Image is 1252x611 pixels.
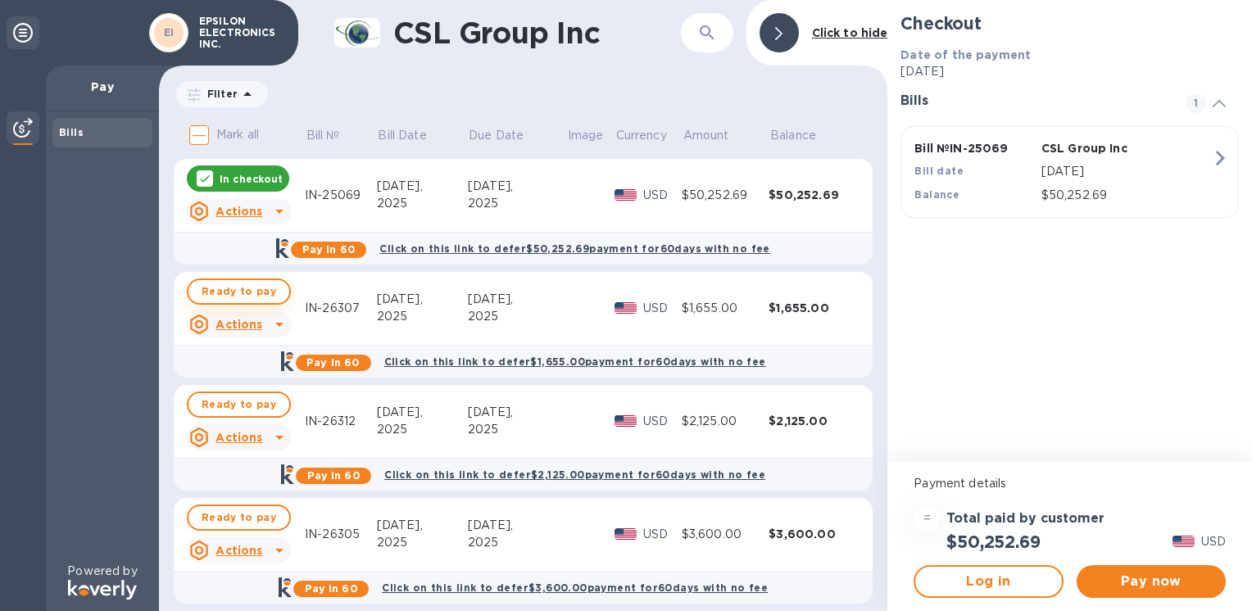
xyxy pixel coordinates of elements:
div: $50,252.69 [769,187,856,203]
span: Ready to pay [202,395,276,414]
p: [DATE] [900,63,1239,80]
div: [DATE], [377,517,468,534]
div: IN-26307 [305,300,377,317]
div: [DATE], [468,517,567,534]
b: Bill date [914,165,964,177]
div: IN-25069 [305,187,377,204]
h2: $50,252.69 [946,532,1040,552]
div: 2025 [468,308,567,325]
p: Currency [616,127,667,144]
button: Ready to pay [187,278,291,305]
p: EPSILON ELECTRONICS INC. [199,16,281,50]
p: Balance [770,127,816,144]
div: 2025 [468,195,567,212]
span: Log in [928,572,1048,591]
button: Log in [914,565,1063,598]
b: Click on this link to defer $1,655.00 payment for 60 days with no fee [384,355,766,368]
div: $2,125.00 [769,413,856,429]
div: = [914,505,940,532]
img: Logo [68,580,137,600]
p: Image [568,127,604,144]
p: Mark all [216,126,259,143]
b: Bills [59,126,84,138]
div: $50,252.69 [682,187,769,204]
b: Click on this link to defer $3,600.00 payment for 60 days with no fee [382,582,768,594]
span: 1 [1186,93,1206,113]
u: Actions [215,205,262,218]
h3: Total paid by customer [946,511,1105,527]
b: Date of the payment [900,48,1031,61]
b: Pay in 60 [307,469,361,482]
b: Click to hide [812,26,888,39]
span: Due Date [469,127,545,144]
span: Pay now [1090,572,1213,591]
div: 2025 [377,534,468,551]
div: $2,125.00 [682,413,769,430]
p: Payment details [914,475,1226,492]
div: [DATE], [468,404,567,421]
div: [DATE], [468,178,567,195]
u: Actions [215,431,262,444]
p: Amount [683,127,729,144]
h2: Checkout [900,13,1239,34]
p: [DATE] [1041,163,1212,180]
div: 2025 [377,195,468,212]
b: EI [164,26,175,38]
p: In checkout [220,172,283,186]
u: Actions [215,544,262,557]
p: Pay [59,79,146,95]
img: USD [1173,536,1195,547]
div: IN-26305 [305,526,377,543]
span: Bill № [306,127,361,144]
u: Actions [215,318,262,331]
b: Balance [914,188,959,201]
div: [DATE], [377,178,468,195]
p: Powered by [67,563,137,580]
p: USD [643,300,682,317]
div: IN-26312 [305,413,377,430]
button: Ready to pay [187,391,291,418]
h3: Bills [900,93,1167,109]
b: Click on this link to defer $50,252.69 payment for 60 days with no fee [379,242,769,255]
div: 2025 [468,534,567,551]
div: 2025 [377,308,468,325]
p: Bill № IN-25069 [914,140,1034,156]
p: USD [643,187,682,204]
p: Bill Date [378,127,426,144]
span: Ready to pay [202,508,276,527]
button: Ready to pay [187,505,291,531]
p: Bill № [306,127,340,144]
p: Filter [201,87,238,101]
img: USD [615,528,637,540]
h1: CSL Group Inc [393,16,681,50]
button: Bill №IN-25069CSL Group IncBill date[DATE]Balance$50,252.69 [900,126,1239,218]
span: Ready to pay [202,282,276,301]
p: CSL Group Inc [1041,140,1161,156]
img: USD [615,415,637,427]
b: Pay in 60 [302,243,356,256]
button: Pay now [1077,565,1226,598]
img: USD [615,189,637,201]
div: [DATE], [377,404,468,421]
div: $1,655.00 [769,300,856,316]
span: Bill Date [378,127,447,144]
div: [DATE], [468,291,567,308]
p: USD [1201,533,1226,550]
p: Due Date [469,127,524,144]
b: Pay in 60 [305,582,358,595]
b: Click on this link to defer $2,125.00 payment for 60 days with no fee [384,468,765,481]
div: $3,600.00 [769,526,856,542]
p: USD [643,526,682,543]
div: 2025 [468,421,567,438]
p: $50,252.69 [1041,187,1212,204]
div: [DATE], [377,291,468,308]
p: USD [643,413,682,430]
div: $3,600.00 [682,526,769,543]
div: 2025 [377,421,468,438]
b: Pay in 60 [306,356,360,369]
span: Balance [770,127,837,144]
img: USD [615,302,637,314]
div: $1,655.00 [682,300,769,317]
